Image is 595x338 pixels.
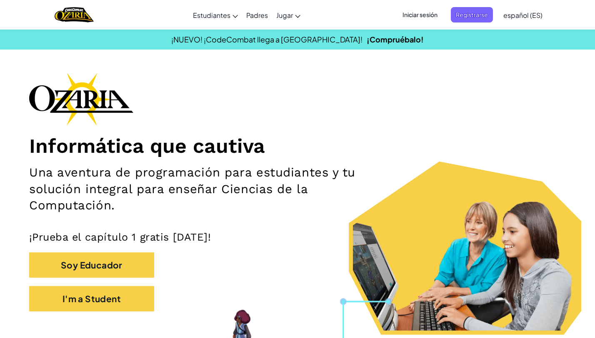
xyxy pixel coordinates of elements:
[55,6,93,23] a: Ozaria by CodeCombat logo
[367,35,424,44] a: ¡Compruébalo!
[272,4,305,26] a: Jugar
[29,231,566,244] p: ¡Prueba el capítulo 1 gratis [DATE]!
[242,4,272,26] a: Padres
[189,4,242,26] a: Estudiantes
[451,7,493,22] button: Registrarse
[193,11,230,20] span: Estudiantes
[29,252,154,278] button: Soy Educador
[29,72,133,126] img: Ozaria branding logo
[29,286,154,311] button: I'm a Student
[276,11,293,20] span: Jugar
[29,134,566,159] h1: Informática que cautiva
[29,164,389,214] h2: Una aventura de programación para estudiantes y tu solución integral para enseñar Ciencias de la ...
[171,35,362,44] span: ¡NUEVO! ¡CodeCombat llega a [GEOGRAPHIC_DATA]!
[397,7,442,22] button: Iniciar sesión
[499,4,547,26] a: español (ES)
[503,11,542,20] span: español (ES)
[55,6,93,23] img: Home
